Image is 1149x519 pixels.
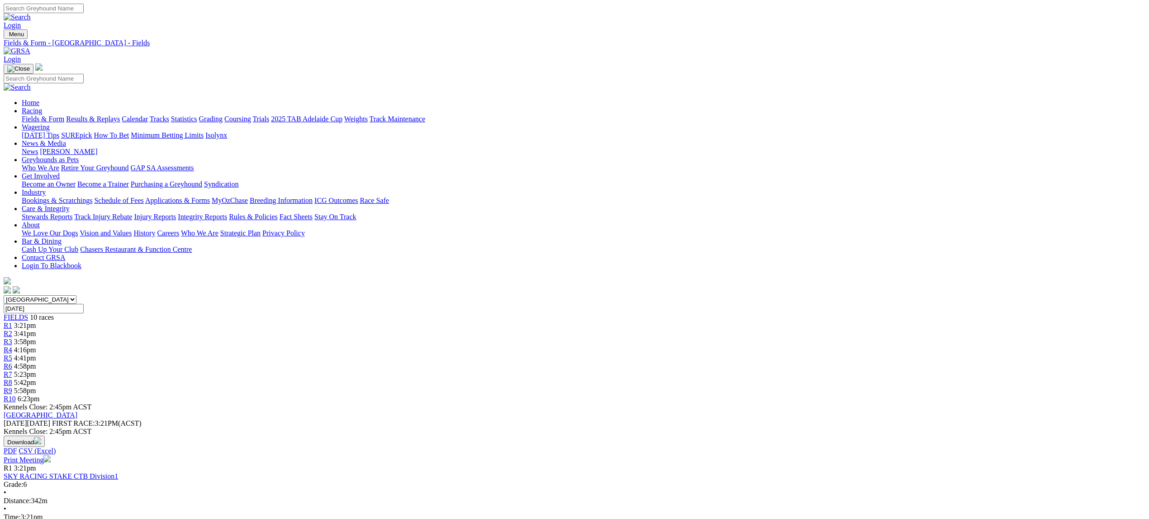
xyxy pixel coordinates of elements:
a: Home [22,99,39,106]
div: Fields & Form - [GEOGRAPHIC_DATA] - Fields [4,39,1145,47]
a: Become an Owner [22,180,76,188]
a: [GEOGRAPHIC_DATA] [4,411,77,419]
a: Cash Up Your Club [22,245,78,253]
a: R2 [4,330,12,337]
a: 2025 TAB Adelaide Cup [271,115,342,123]
div: Greyhounds as Pets [22,164,1145,172]
img: printer.svg [43,455,51,462]
a: Who We Are [181,229,218,237]
a: R5 [4,354,12,362]
a: R6 [4,362,12,370]
a: Vision and Values [80,229,132,237]
a: Rules & Policies [229,213,278,221]
a: Applications & Forms [145,197,210,204]
span: 10 races [30,313,54,321]
a: SKY RACING STAKE CTB Division1 [4,472,118,480]
a: Strategic Plan [220,229,261,237]
a: Stay On Track [314,213,356,221]
span: 3:21PM(ACST) [52,419,142,427]
div: Get Involved [22,180,1145,188]
div: 6 [4,481,1145,489]
img: facebook.svg [4,286,11,293]
span: [DATE] [4,419,27,427]
a: Trials [252,115,269,123]
a: MyOzChase [212,197,248,204]
a: [PERSON_NAME] [40,148,97,155]
input: Search [4,74,84,83]
a: News & Media [22,139,66,147]
a: Fact Sheets [280,213,313,221]
a: How To Bet [94,131,129,139]
a: R8 [4,379,12,386]
span: 3:21pm [14,322,36,329]
img: twitter.svg [13,286,20,293]
span: 4:16pm [14,346,36,354]
div: News & Media [22,148,1145,156]
a: News [22,148,38,155]
a: R9 [4,387,12,394]
a: Login To Blackbook [22,262,81,269]
div: Racing [22,115,1145,123]
a: Contact GRSA [22,254,65,261]
img: Search [4,13,31,21]
a: Integrity Reports [178,213,227,221]
span: 5:42pm [14,379,36,386]
a: PDF [4,447,17,455]
a: History [133,229,155,237]
span: 3:58pm [14,338,36,346]
input: Search [4,4,84,13]
img: logo-grsa-white.png [4,277,11,284]
div: Download [4,447,1145,455]
a: ICG Outcomes [314,197,358,204]
span: Kennels Close: 2:45pm ACST [4,403,91,411]
button: Download [4,436,45,447]
a: Retire Your Greyhound [61,164,129,172]
button: Toggle navigation [4,29,28,39]
span: 4:41pm [14,354,36,362]
a: CSV (Excel) [19,447,56,455]
span: R1 [4,322,12,329]
a: Greyhounds as Pets [22,156,79,163]
a: R4 [4,346,12,354]
span: FIRST RACE: [52,419,95,427]
a: Industry [22,188,46,196]
a: Chasers Restaurant & Function Centre [80,245,192,253]
a: Tracks [150,115,169,123]
a: Calendar [122,115,148,123]
div: About [22,229,1145,237]
span: Grade: [4,481,24,488]
span: • [4,505,6,513]
input: Select date [4,304,84,313]
div: 342m [4,497,1145,505]
a: Fields & Form [22,115,64,123]
span: 5:23pm [14,370,36,378]
a: About [22,221,40,229]
a: Results & Replays [66,115,120,123]
span: 5:58pm [14,387,36,394]
a: Print Meeting [4,456,51,464]
a: Minimum Betting Limits [131,131,204,139]
a: Coursing [224,115,251,123]
span: R1 [4,464,12,472]
a: FIELDS [4,313,28,321]
img: GRSA [4,47,30,55]
a: Login [4,21,21,29]
a: Injury Reports [134,213,176,221]
a: Weights [344,115,368,123]
div: Wagering [22,131,1145,139]
img: logo-grsa-white.png [35,63,43,71]
a: Bookings & Scratchings [22,197,92,204]
a: Stewards Reports [22,213,72,221]
span: 4:58pm [14,362,36,370]
a: R3 [4,338,12,346]
div: Industry [22,197,1145,205]
a: Isolynx [205,131,227,139]
a: Who We Are [22,164,59,172]
span: 3:21pm [14,464,36,472]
